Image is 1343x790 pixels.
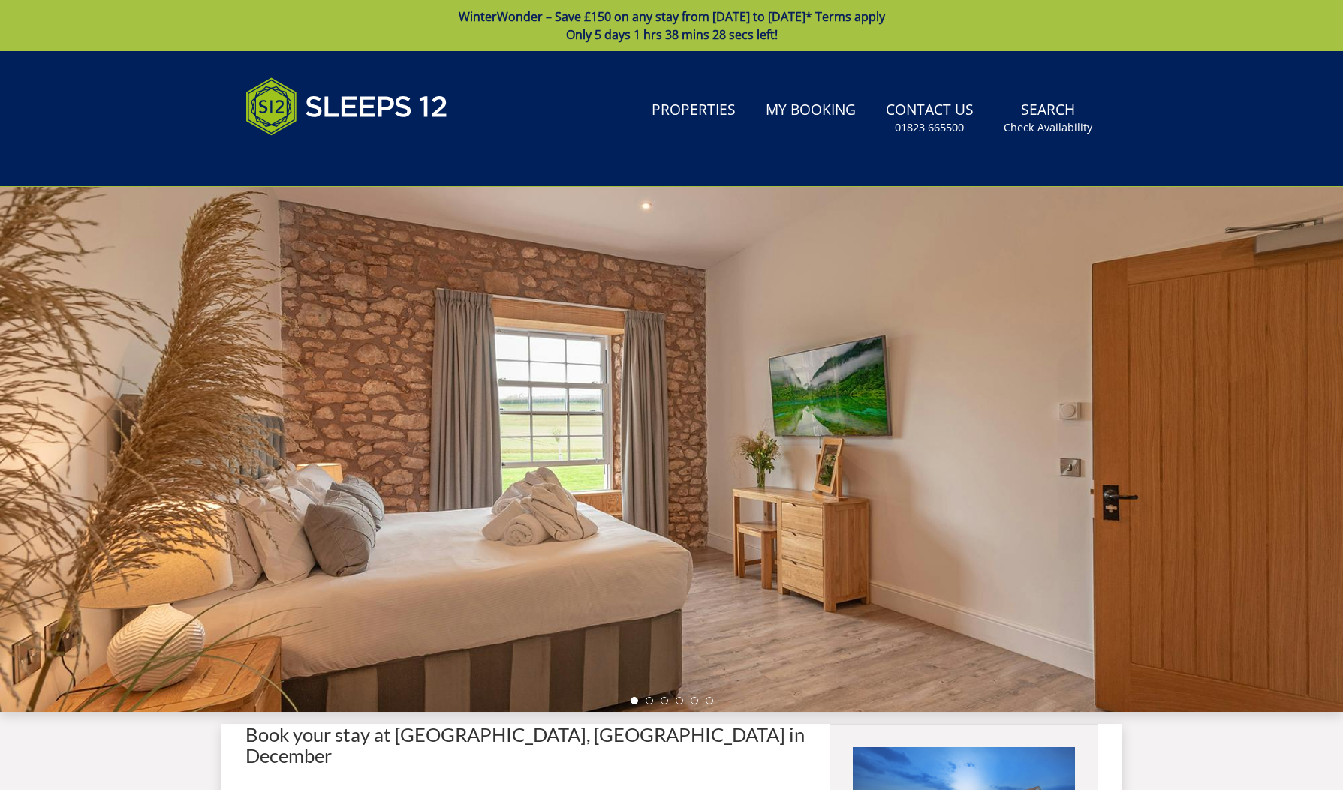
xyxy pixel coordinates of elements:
iframe: Customer reviews powered by Trustpilot [238,153,396,166]
img: Sleeps 12 [245,69,448,144]
a: My Booking [760,94,862,128]
h2: Book your stay at [GEOGRAPHIC_DATA], [GEOGRAPHIC_DATA] in December [245,724,806,766]
small: 01823 665500 [895,120,964,135]
a: SearchCheck Availability [998,94,1098,143]
span: Only 5 days 1 hrs 38 mins 28 secs left! [566,26,778,43]
small: Check Availability [1004,120,1092,135]
a: Properties [646,94,742,128]
a: Contact Us01823 665500 [880,94,980,143]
